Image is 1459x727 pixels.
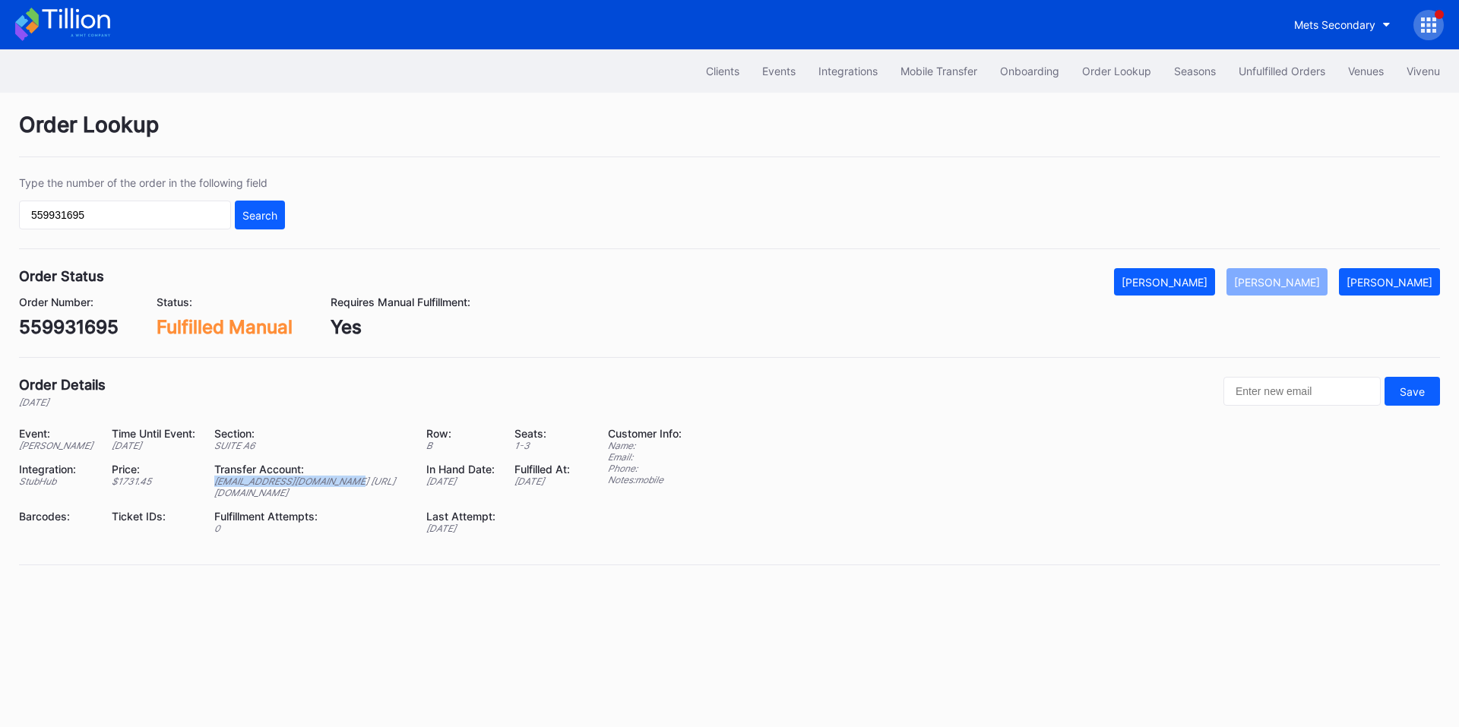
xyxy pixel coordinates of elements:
div: Ticket IDs: [112,510,195,523]
div: Fulfilled Manual [157,316,293,338]
div: [DATE] [112,440,195,451]
div: Order Details [19,377,106,393]
button: Events [751,57,807,85]
div: $ 1731.45 [112,476,195,487]
button: Onboarding [989,57,1071,85]
div: Order Status [19,268,104,284]
button: Mets Secondary [1283,11,1402,39]
button: Integrations [807,57,889,85]
div: Status: [157,296,293,308]
div: Type the number of the order in the following field [19,176,285,189]
div: Requires Manual Fulfillment: [331,296,470,308]
button: Clients [695,57,751,85]
div: Last Attempt: [426,510,495,523]
button: [PERSON_NAME] [1114,268,1215,296]
div: Name: [608,440,682,451]
div: Customer Info: [608,427,682,440]
div: Transfer Account: [214,463,407,476]
div: Mobile Transfer [900,65,977,77]
div: Event: [19,427,93,440]
div: Phone: [608,463,682,474]
input: GT59662 [19,201,231,229]
div: Fulfilled At: [514,463,570,476]
div: [DATE] [514,476,570,487]
button: Mobile Transfer [889,57,989,85]
div: Clients [706,65,739,77]
div: Barcodes: [19,510,93,523]
div: Mets Secondary [1294,18,1375,31]
button: Unfulfilled Orders [1227,57,1337,85]
div: 559931695 [19,316,119,338]
div: Order Lookup [1082,65,1151,77]
button: Save [1385,377,1440,406]
input: Enter new email [1223,377,1381,406]
div: Search [242,209,277,222]
div: Vivenu [1407,65,1440,77]
div: Seasons [1174,65,1216,77]
div: 0 [214,523,407,534]
div: Row: [426,427,495,440]
button: Order Lookup [1071,57,1163,85]
div: Order Lookup [19,112,1440,157]
button: Search [235,201,285,229]
div: [DATE] [426,476,495,487]
div: Onboarding [1000,65,1059,77]
button: Venues [1337,57,1395,85]
div: Section: [214,427,407,440]
div: Venues [1348,65,1384,77]
div: [DATE] [19,397,106,408]
div: [DATE] [426,523,495,534]
div: SUITE A6 [214,440,407,451]
div: In Hand Date: [426,463,495,476]
button: Vivenu [1395,57,1451,85]
div: Email: [608,451,682,463]
div: [EMAIL_ADDRESS][DOMAIN_NAME] [URL][DOMAIN_NAME] [214,476,407,498]
div: [PERSON_NAME] [1347,276,1432,289]
div: 1 - 3 [514,440,570,451]
div: Save [1400,385,1425,398]
div: [PERSON_NAME] [1234,276,1320,289]
div: Time Until Event: [112,427,195,440]
div: Price: [112,463,195,476]
div: Unfulfilled Orders [1239,65,1325,77]
div: Yes [331,316,470,338]
div: Integrations [818,65,878,77]
div: Seats: [514,427,570,440]
div: [PERSON_NAME] [1122,276,1207,289]
button: Seasons [1163,57,1227,85]
div: Integration: [19,463,93,476]
div: [PERSON_NAME] [19,440,93,451]
div: StubHub [19,476,93,487]
div: Events [762,65,796,77]
div: B [426,440,495,451]
div: Fulfillment Attempts: [214,510,407,523]
div: Order Number: [19,296,119,308]
button: [PERSON_NAME] [1226,268,1328,296]
button: [PERSON_NAME] [1339,268,1440,296]
div: Notes: mobile [608,474,682,485]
